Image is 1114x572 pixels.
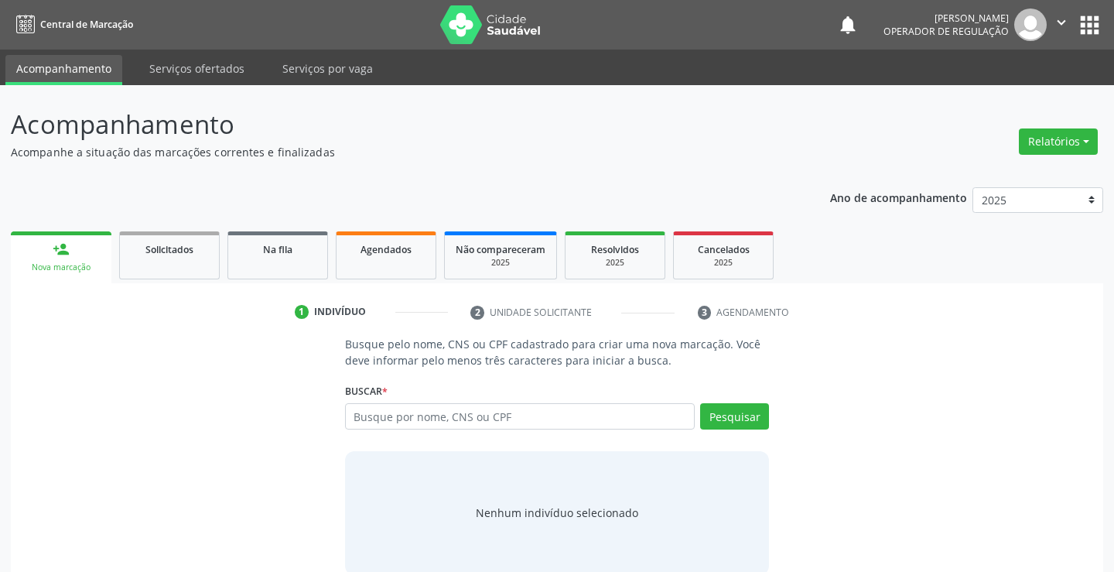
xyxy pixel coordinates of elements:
[345,379,388,403] label: Buscar
[345,403,695,430] input: Busque por nome, CNS ou CPF
[314,305,366,319] div: Indivíduo
[295,305,309,319] div: 1
[883,25,1009,38] span: Operador de regulação
[263,243,292,256] span: Na fila
[1047,9,1076,41] button: 
[272,55,384,82] a: Serviços por vaga
[138,55,255,82] a: Serviços ofertados
[456,243,545,256] span: Não compareceram
[53,241,70,258] div: person_add
[361,243,412,256] span: Agendados
[698,243,750,256] span: Cancelados
[1019,128,1098,155] button: Relatórios
[830,187,967,207] p: Ano de acompanhamento
[883,12,1009,25] div: [PERSON_NAME]
[1014,9,1047,41] img: img
[345,336,770,368] p: Busque pelo nome, CNS ou CPF cadastrado para criar uma nova marcação. Você deve informar pelo men...
[456,257,545,269] div: 2025
[1076,12,1103,39] button: apps
[5,55,122,85] a: Acompanhamento
[685,257,762,269] div: 2025
[837,14,859,36] button: notifications
[11,12,133,37] a: Central de Marcação
[576,257,654,269] div: 2025
[11,144,775,160] p: Acompanhe a situação das marcações correntes e finalizadas
[700,403,769,430] button: Pesquisar
[591,243,639,256] span: Resolvidos
[1053,14,1070,31] i: 
[22,262,101,273] div: Nova marcação
[40,18,133,31] span: Central de Marcação
[476,505,638,521] div: Nenhum indivíduo selecionado
[145,243,193,256] span: Solicitados
[11,105,775,144] p: Acompanhamento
